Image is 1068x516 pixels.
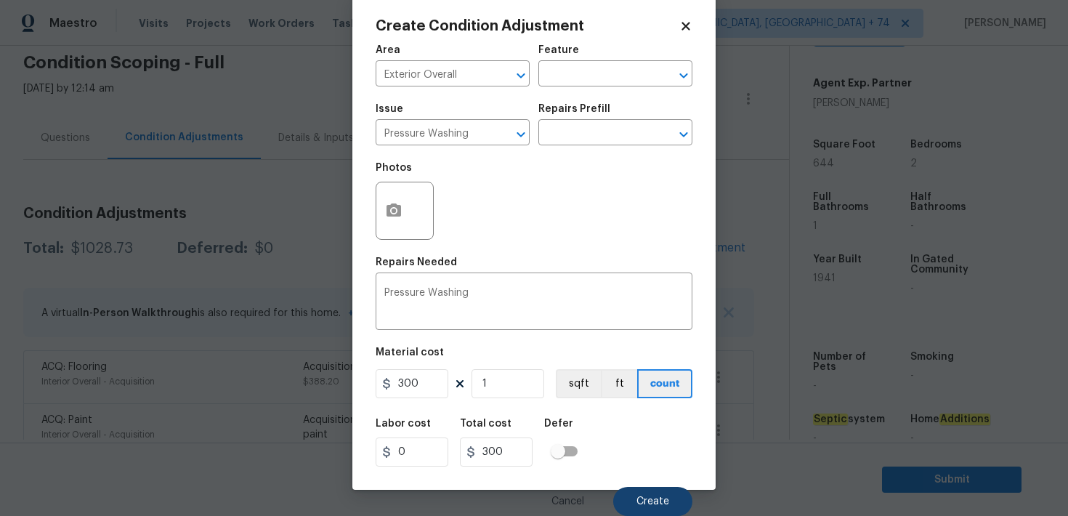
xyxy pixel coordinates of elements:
[528,487,607,516] button: Cancel
[376,104,403,114] h5: Issue
[556,369,601,398] button: sqft
[538,45,579,55] h5: Feature
[673,124,694,145] button: Open
[376,419,431,429] h5: Labor cost
[376,257,457,267] h5: Repairs Needed
[376,163,412,173] h5: Photos
[376,19,679,33] h2: Create Condition Adjustment
[613,487,692,516] button: Create
[376,347,444,358] h5: Material cost
[460,419,511,429] h5: Total cost
[544,419,573,429] h5: Defer
[538,104,610,114] h5: Repairs Prefill
[376,45,400,55] h5: Area
[551,496,584,507] span: Cancel
[511,124,531,145] button: Open
[384,288,684,318] textarea: Pressure Washing
[511,65,531,86] button: Open
[637,369,692,398] button: count
[673,65,694,86] button: Open
[601,369,637,398] button: ft
[636,496,669,507] span: Create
